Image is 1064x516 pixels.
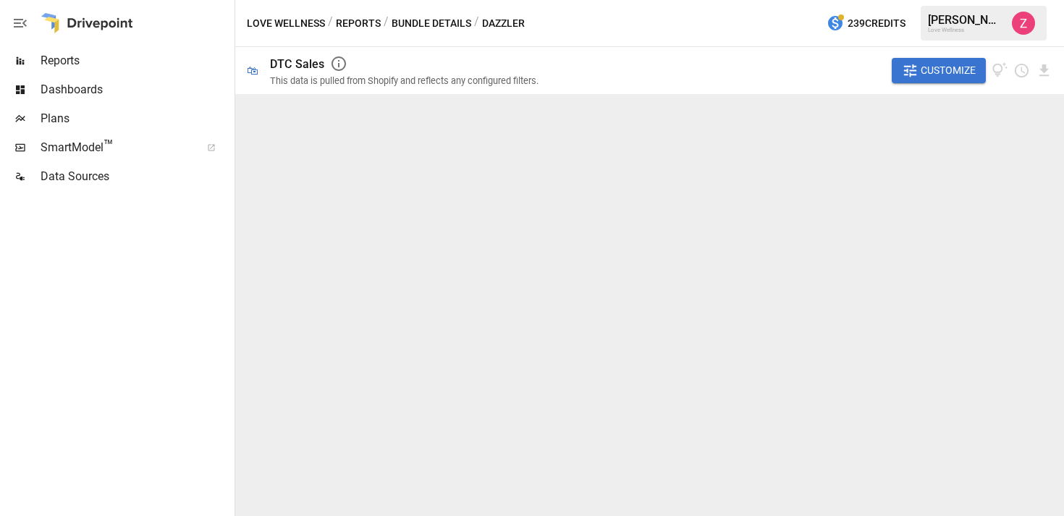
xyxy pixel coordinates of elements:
[928,27,1003,33] div: Love Wellness
[848,14,905,33] span: 239 Credits
[328,14,333,33] div: /
[41,139,191,156] span: SmartModel
[336,14,381,33] button: Reports
[384,14,389,33] div: /
[992,58,1008,84] button: View documentation
[1013,62,1030,79] button: Schedule report
[41,81,232,98] span: Dashboards
[921,62,976,80] span: Customize
[247,64,258,77] div: 🛍
[892,58,986,84] button: Customize
[821,10,911,37] button: 239Credits
[41,110,232,127] span: Plans
[1036,62,1052,79] button: Download report
[247,14,325,33] button: Love Wellness
[41,52,232,69] span: Reports
[392,14,471,33] button: Bundle Details
[474,14,479,33] div: /
[1012,12,1035,35] img: Zoe Keller
[1003,3,1044,43] button: Zoe Keller
[270,75,539,86] div: This data is pulled from Shopify and reflects any configured filters.
[928,13,1003,27] div: [PERSON_NAME]
[104,137,114,155] span: ™
[270,57,324,71] div: DTC Sales
[41,168,232,185] span: Data Sources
